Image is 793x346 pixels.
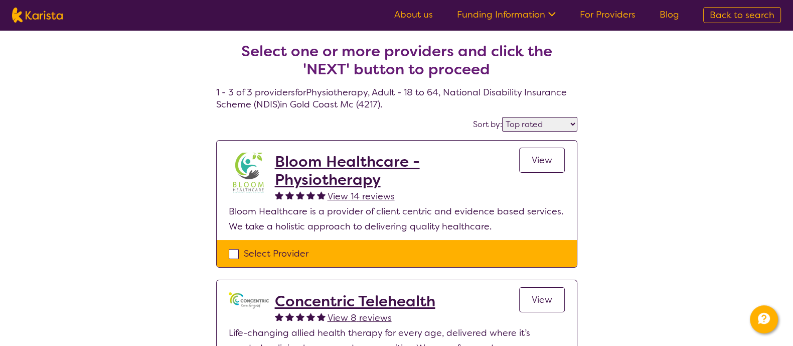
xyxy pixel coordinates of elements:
img: fullstar [275,312,283,321]
img: fullstar [285,312,294,321]
img: fullstar [317,312,326,321]
a: View [519,148,565,173]
span: View [532,154,552,166]
label: Sort by: [473,119,502,130]
button: Channel Menu [750,305,778,333]
img: fullstar [296,312,304,321]
span: View 14 reviews [328,190,395,202]
a: View [519,287,565,312]
p: Bloom Healthcare is a provider of client centric and evidence based services. We take a holistic ... [229,204,565,234]
img: Karista logo [12,8,63,23]
a: About us [394,9,433,21]
span: View 8 reviews [328,312,392,324]
img: fullstar [296,191,304,199]
img: fullstar [317,191,326,199]
img: fullstar [285,191,294,199]
a: View 8 reviews [328,310,392,325]
img: gbybpnyn6u9ix5kguem6.png [229,292,269,309]
a: Blog [660,9,679,21]
a: Concentric Telehealth [275,292,435,310]
span: View [532,294,552,306]
a: For Providers [580,9,636,21]
a: Bloom Healthcare - Physiotherapy [275,153,519,189]
a: View 14 reviews [328,189,395,204]
img: fullstar [275,191,283,199]
h4: 1 - 3 of 3 providers for Physiotherapy , Adult - 18 to 64 , National Disability Insurance Scheme ... [216,18,577,110]
img: nlunmdoklscguhneplkn.jpg [229,153,269,193]
h2: Select one or more providers and click the 'NEXT' button to proceed [228,42,565,78]
a: Back to search [703,7,781,23]
img: fullstar [306,191,315,199]
a: Funding Information [457,9,556,21]
span: Back to search [710,9,774,21]
img: fullstar [306,312,315,321]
